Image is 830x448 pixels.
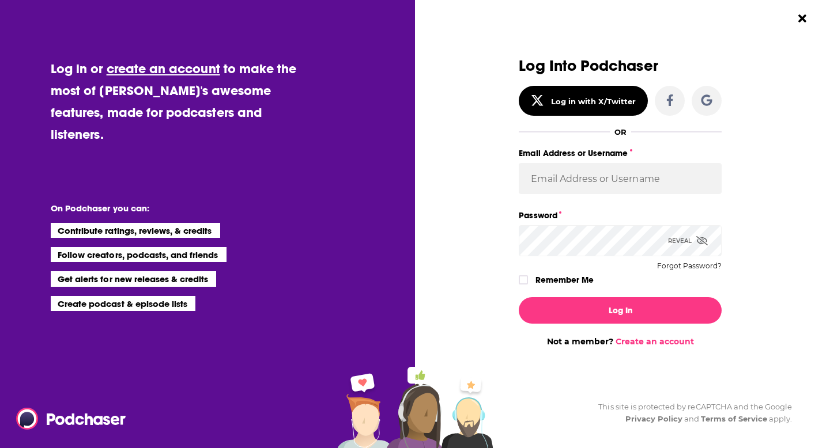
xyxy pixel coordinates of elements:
img: Podchaser - Follow, Share and Rate Podcasts [16,408,127,430]
a: Privacy Policy [625,414,683,423]
label: Remember Me [535,272,594,287]
div: Log in with X/Twitter [551,97,636,106]
button: Log In [519,297,722,324]
li: On Podchaser you can: [51,203,281,214]
a: Podchaser - Follow, Share and Rate Podcasts [16,408,118,430]
div: This site is protected by reCAPTCHA and the Google and apply. [589,401,792,425]
label: Password [519,208,722,223]
h3: Log Into Podchaser [519,58,722,74]
button: Close Button [791,7,813,29]
li: Get alerts for new releases & credits [51,271,216,286]
a: Terms of Service [701,414,767,423]
a: create an account [107,60,220,77]
div: Not a member? [519,336,722,347]
a: Create an account [616,336,694,347]
button: Forgot Password? [657,262,722,270]
div: OR [614,127,627,136]
li: Follow creators, podcasts, and friends [51,247,227,262]
li: Create podcast & episode lists [51,296,195,311]
li: Contribute ratings, reviews, & credits [51,223,220,238]
input: Email Address or Username [519,163,722,194]
div: Reveal [668,225,708,256]
label: Email Address or Username [519,146,722,161]
button: Log in with X/Twitter [519,86,648,116]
